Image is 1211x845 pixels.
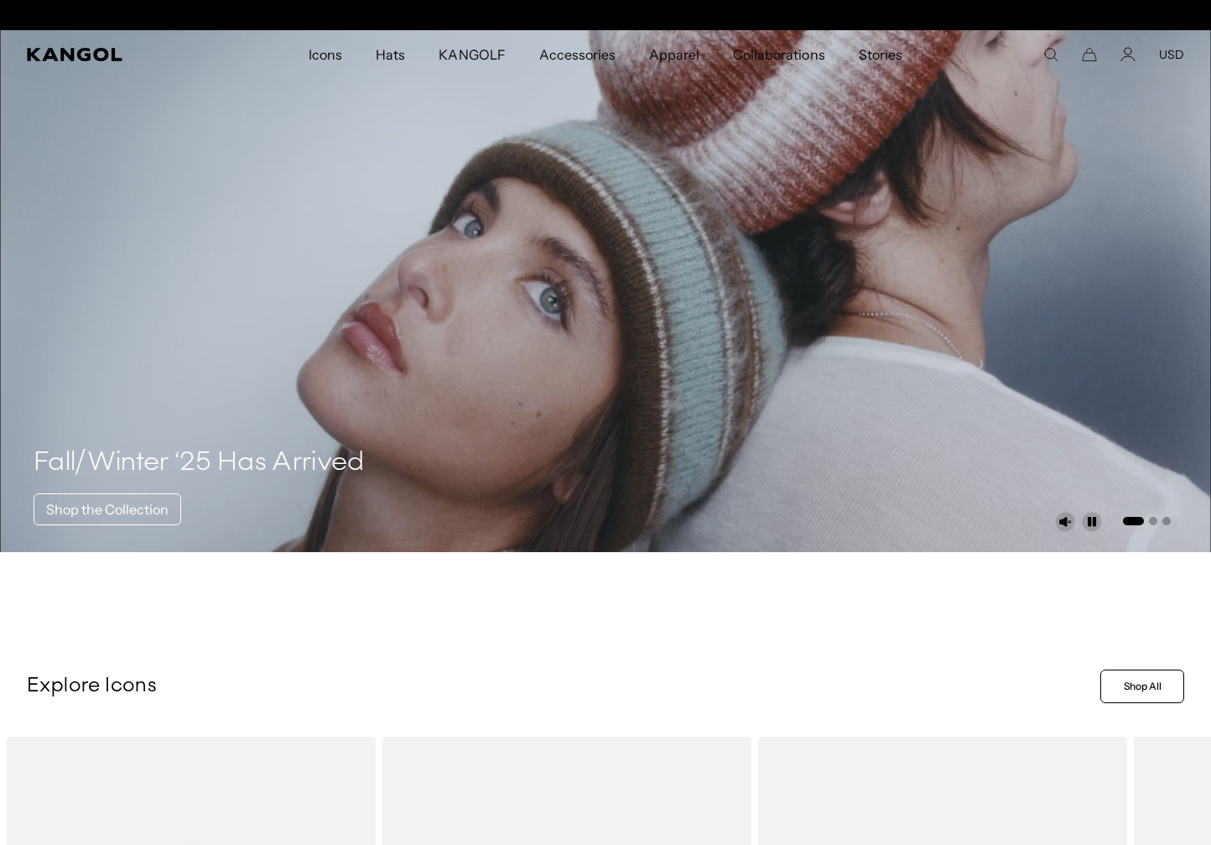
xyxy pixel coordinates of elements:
[27,674,1094,699] p: Explore Icons
[1120,47,1136,62] a: Account
[716,30,841,79] a: Collaborations
[433,8,778,22] div: 1 of 2
[1162,517,1171,525] button: Go to slide 3
[632,30,716,79] a: Apparel
[1082,47,1097,62] button: Cart
[376,30,405,79] span: Hats
[422,30,522,79] a: KANGOLF
[1055,512,1075,532] button: Unmute
[539,30,616,79] span: Accessories
[34,446,365,480] h4: Fall/Winter ‘25 Has Arrived
[34,493,181,525] a: Shop the Collection
[842,30,919,79] a: Stories
[1043,47,1058,62] summary: Search here
[733,30,824,79] span: Collaborations
[649,30,699,79] span: Apparel
[1149,517,1157,525] button: Go to slide 2
[439,30,505,79] span: KANGOLF
[433,8,778,22] div: Announcement
[309,30,342,79] span: Icons
[1159,47,1184,62] button: USD
[522,30,632,79] a: Accessories
[1123,517,1144,525] button: Go to slide 1
[1121,514,1171,527] ul: Select a slide to show
[1082,512,1102,532] button: Pause
[292,30,359,79] a: Icons
[433,8,778,22] slideshow-component: Announcement bar
[1100,670,1184,703] a: Shop All
[359,30,422,79] a: Hats
[27,48,204,61] a: Kangol
[859,30,902,79] span: Stories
